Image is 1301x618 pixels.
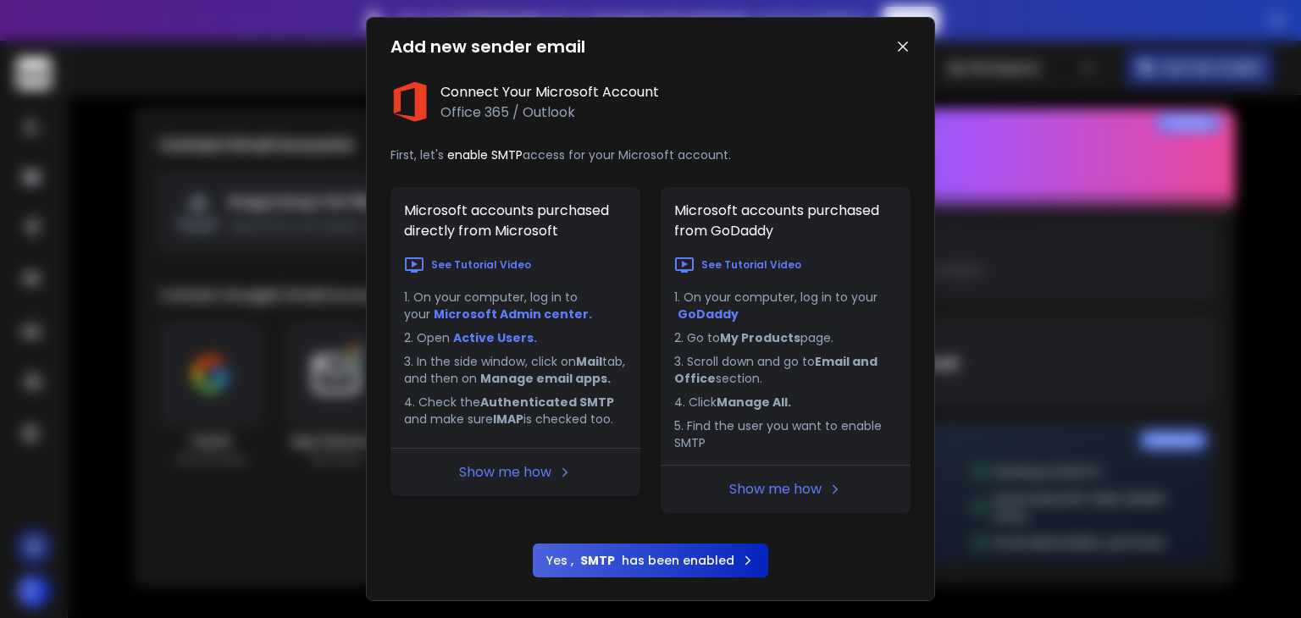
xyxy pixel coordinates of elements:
b: My Products [720,329,800,346]
button: Yes ,SMTPhas been enabled [533,544,768,577]
h1: Microsoft accounts purchased directly from Microsoft [390,187,640,255]
b: IMAP [493,411,523,428]
b: Manage email apps. [480,370,611,387]
li: 1. On your computer, log in to your [404,289,627,323]
li: 5. Find the user you want to enable SMTP [674,417,897,451]
a: GoDaddy [678,306,739,323]
p: First, let's access for your Microsoft account. [390,146,911,163]
b: Authenticated SMTP [480,394,614,411]
a: Show me how [729,479,822,499]
li: 1. On your computer, log in to your [674,289,897,323]
li: 2. Go to page. [674,329,897,346]
b: Email and Office [674,353,880,387]
a: Show me how [459,462,551,482]
p: See Tutorial Video [431,258,531,272]
h1: Connect Your Microsoft Account [440,82,659,102]
a: Microsoft Admin center. [434,306,592,323]
b: Manage All. [717,394,791,411]
p: Office 365 / Outlook [440,102,659,123]
p: See Tutorial Video [701,258,801,272]
span: enable SMTP [447,146,523,163]
h1: Add new sender email [390,35,585,58]
li: 4. Click [674,394,897,411]
li: 3. In the side window, click on tab, and then on [404,353,627,387]
b: SMTP [580,552,615,569]
a: Active Users. [453,329,537,346]
li: 2. Open [404,329,627,346]
h1: Microsoft accounts purchased from GoDaddy [661,187,911,255]
li: 4. Check the and make sure is checked too. [404,394,627,428]
b: Mail [576,353,602,370]
li: 3. Scroll down and go to section. [674,353,897,387]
